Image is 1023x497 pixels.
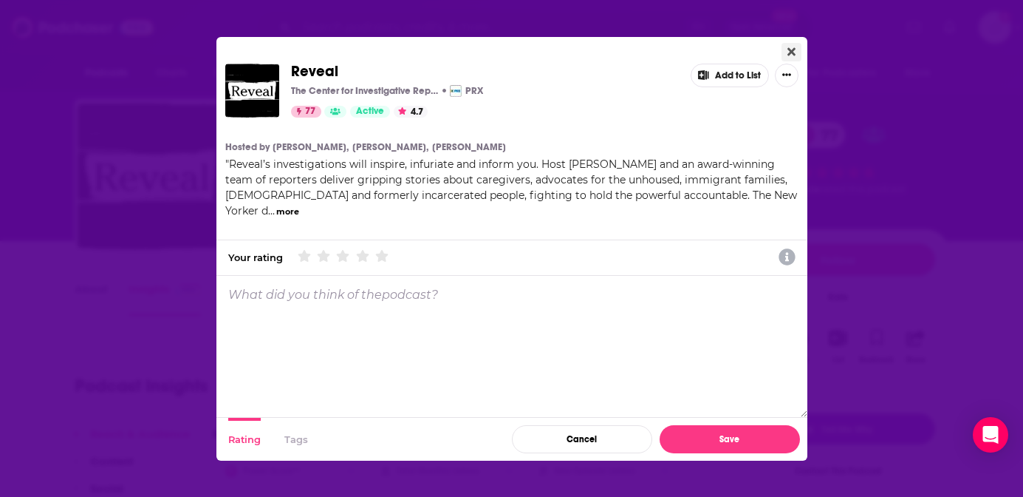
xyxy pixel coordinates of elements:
span: 77 [305,104,315,119]
p: PRX [465,85,483,97]
button: Close [781,43,801,61]
p: The Center for Investigative Reporting and PRX [291,85,439,97]
p: What did you think of the podcast ? [228,288,438,302]
button: Rating [228,418,261,461]
button: Cancel [512,425,652,453]
button: Save [660,425,800,453]
a: PRXPRX [450,85,483,97]
h4: Hosted by [225,141,270,153]
span: Active [356,104,384,119]
div: Open Intercom Messenger [973,417,1008,453]
span: ... [268,204,275,217]
img: PRX [450,85,462,97]
button: Show More Button [775,64,798,87]
a: [PERSON_NAME], [352,141,428,153]
button: Tags [284,418,308,461]
button: more [276,206,299,218]
a: 77 [291,106,321,118]
a: [PERSON_NAME] [432,141,506,153]
a: Show additional information [779,247,795,268]
span: Reveal [291,62,338,81]
img: Reveal [225,64,279,118]
a: Active [350,106,390,118]
a: [PERSON_NAME], [273,141,349,153]
span: " [225,158,797,217]
a: Reveal [291,64,338,80]
span: Reveal’s investigations will inspire, infuriate and inform you. Host [PERSON_NAME] and an award-w... [225,158,797,217]
button: 4.7 [394,106,428,118]
div: Your rating [228,251,283,263]
button: Add to List [691,64,769,87]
